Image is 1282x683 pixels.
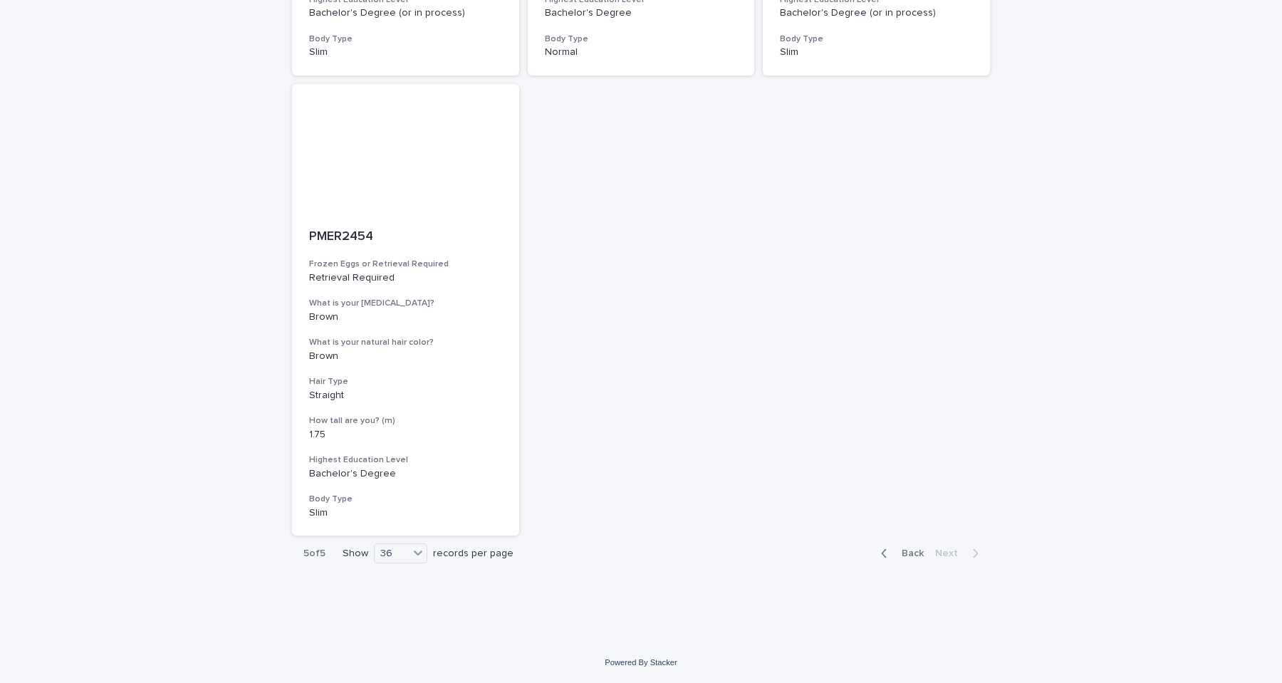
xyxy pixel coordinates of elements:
[309,494,502,505] h3: Body Type
[309,229,502,245] p: PMER2454
[292,84,519,536] a: PMER2454Frozen Eggs or Retrieval RequiredRetrieval RequiredWhat is your [MEDICAL_DATA]?BrownWhat ...
[309,311,502,323] p: Brown
[343,548,368,560] p: Show
[309,454,502,466] h3: Highest Education Level
[309,272,502,284] p: Retrieval Required
[309,337,502,348] h3: What is your natural hair color?
[545,33,738,45] h3: Body Type
[309,429,502,441] p: 1.75
[292,536,337,571] p: 5 of 5
[605,658,677,667] a: Powered By Stacker
[545,7,738,19] p: Bachelor's Degree
[929,547,990,560] button: Next
[780,7,973,19] p: Bachelor's Degree (or in process)
[309,46,502,58] p: Slim
[870,547,929,560] button: Back
[309,415,502,427] h3: How tall are you? (m)
[309,350,502,363] p: Brown
[545,46,738,58] p: Normal
[893,548,924,558] span: Back
[375,546,409,561] div: 36
[309,468,502,480] p: Bachelor's Degree
[309,507,502,519] p: Slim
[309,33,502,45] h3: Body Type
[780,33,973,45] h3: Body Type
[935,548,966,558] span: Next
[309,390,502,402] p: Straight
[309,298,502,309] h3: What is your [MEDICAL_DATA]?
[433,548,514,560] p: records per page
[309,259,502,270] h3: Frozen Eggs or Retrieval Required
[780,46,973,58] p: Slim
[309,376,502,387] h3: Hair Type
[309,7,502,19] p: Bachelor's Degree (or in process)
